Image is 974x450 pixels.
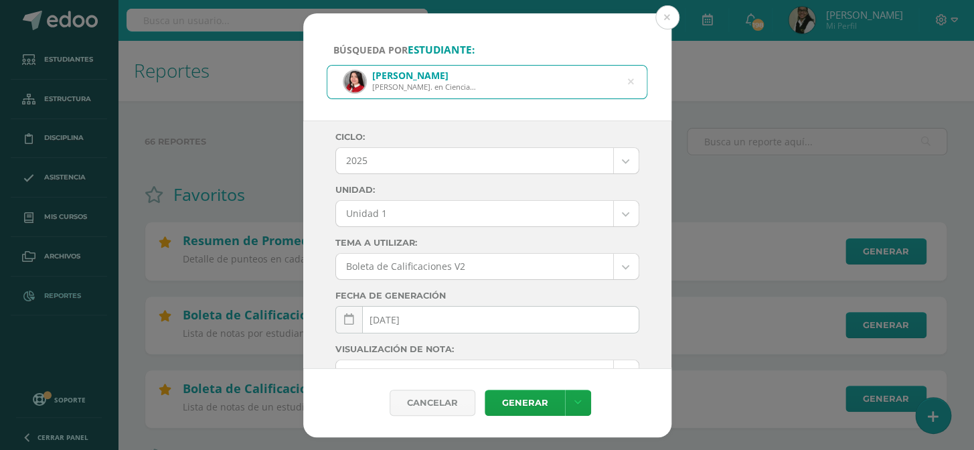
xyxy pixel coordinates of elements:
[327,66,647,98] input: ej. Nicholas Alekzander, etc.
[336,254,639,279] a: Boleta de Calificaciones V2
[335,185,639,195] label: Unidad:
[346,148,603,173] span: 2025
[390,390,475,416] div: Cancelar
[372,82,476,92] div: [PERSON_NAME]. en Ciencias y Letras 112112
[485,390,565,416] a: Generar
[335,291,639,301] label: Fecha de generación
[333,44,475,56] span: Búsqueda por
[372,69,476,82] div: [PERSON_NAME]
[336,148,639,173] a: 2025
[336,201,639,226] a: Unidad 1
[346,254,603,279] span: Boleta de Calificaciones V2
[335,344,639,354] label: Visualización de nota:
[344,71,366,92] img: 42d96c7741d2f04471877b2121bbfa91.png
[335,132,639,142] label: Ciclo:
[655,5,679,29] button: Close (Esc)
[408,43,475,57] strong: estudiante:
[336,360,639,386] a: ---------
[335,238,639,248] label: Tema a Utilizar:
[346,201,603,226] span: Unidad 1
[346,360,603,386] span: ---------
[336,307,639,333] input: Fecha de generación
